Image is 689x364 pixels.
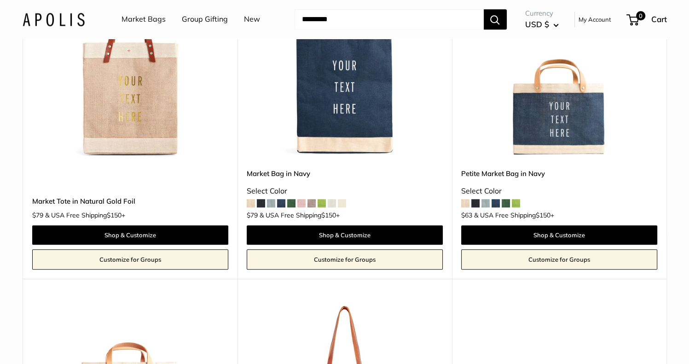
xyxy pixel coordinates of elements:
[7,329,98,357] iframe: Sign Up via Text for Offers
[23,12,85,26] img: Apolis
[461,211,472,219] span: $63
[636,11,645,20] span: 0
[461,249,657,270] a: Customize for Groups
[651,14,667,24] span: Cart
[32,225,228,245] a: Shop & Customize
[461,168,657,179] a: Petite Market Bag in Navy
[107,211,122,219] span: $150
[45,212,125,218] span: & USA Free Shipping +
[295,9,484,29] input: Search...
[484,9,507,29] button: Search
[461,225,657,245] a: Shop & Customize
[474,212,554,218] span: & USA Free Shipping +
[32,196,228,206] a: Market Tote in Natural Gold Foil
[32,211,43,219] span: $79
[260,212,340,218] span: & USA Free Shipping +
[579,14,611,25] a: My Account
[244,12,260,26] a: New
[247,168,443,179] a: Market Bag in Navy
[247,249,443,270] a: Customize for Groups
[525,17,559,32] button: USD $
[321,211,336,219] span: $150
[525,7,559,20] span: Currency
[32,249,228,270] a: Customize for Groups
[536,211,550,219] span: $150
[247,211,258,219] span: $79
[627,12,667,27] a: 0 Cart
[247,225,443,245] a: Shop & Customize
[525,19,549,29] span: USD $
[122,12,166,26] a: Market Bags
[182,12,228,26] a: Group Gifting
[461,184,657,198] div: Select Color
[247,184,443,198] div: Select Color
